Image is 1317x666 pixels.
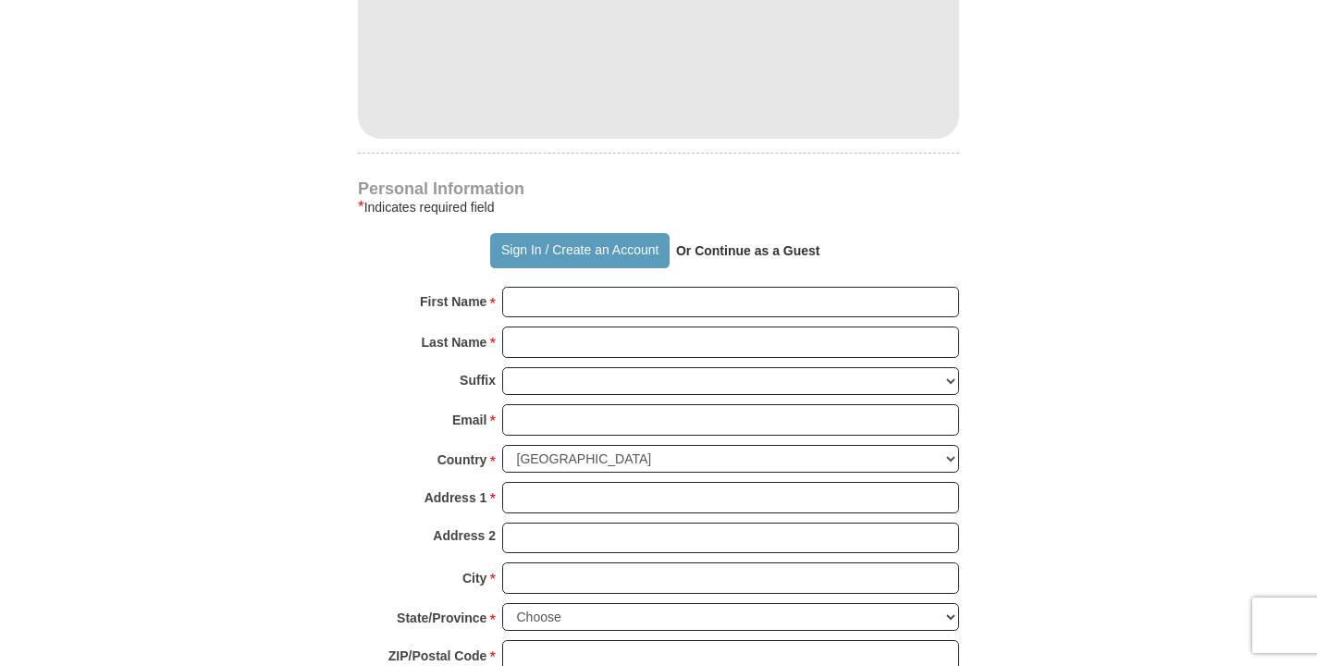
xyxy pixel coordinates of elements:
[397,605,486,631] strong: State/Province
[462,565,486,591] strong: City
[358,196,959,218] div: Indicates required field
[452,407,486,433] strong: Email
[490,233,669,268] button: Sign In / Create an Account
[433,523,496,549] strong: Address 2
[358,181,959,196] h4: Personal Information
[460,367,496,393] strong: Suffix
[425,485,487,511] strong: Address 1
[422,329,487,355] strong: Last Name
[420,289,486,314] strong: First Name
[676,243,820,258] strong: Or Continue as a Guest
[437,447,487,473] strong: Country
